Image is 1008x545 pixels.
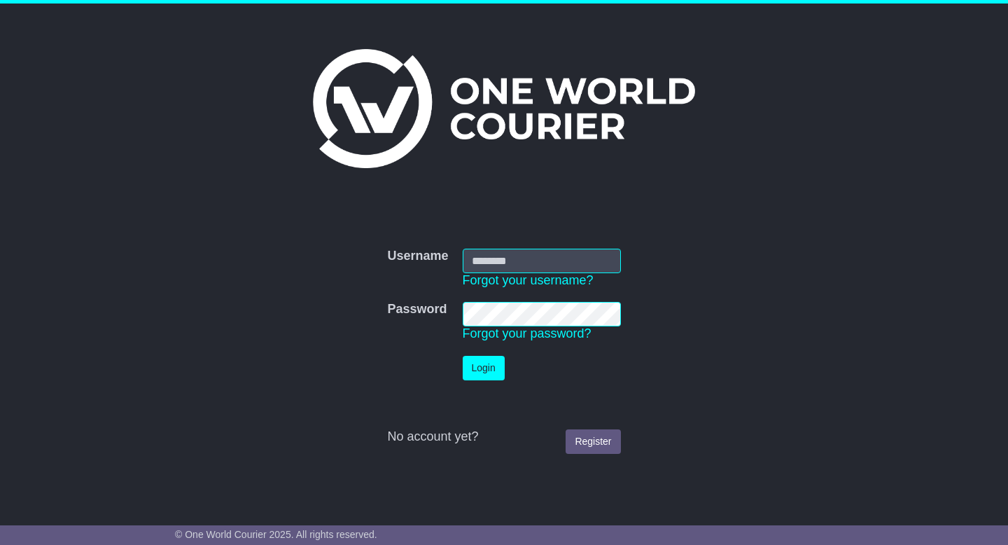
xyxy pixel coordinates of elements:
div: No account yet? [387,429,620,445]
a: Forgot your password? [463,326,591,340]
a: Forgot your username? [463,273,594,287]
span: © One World Courier 2025. All rights reserved. [175,529,377,540]
label: Password [387,302,447,317]
label: Username [387,249,448,264]
img: One World [313,49,695,168]
a: Register [566,429,620,454]
button: Login [463,356,505,380]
